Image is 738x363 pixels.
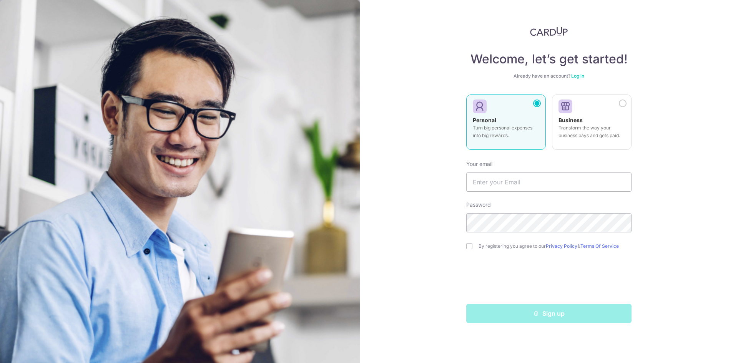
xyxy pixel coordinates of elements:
img: CardUp Logo [530,27,568,36]
a: Privacy Policy [546,243,577,249]
h4: Welcome, let’s get started! [466,51,632,67]
p: Transform the way your business pays and gets paid. [558,124,625,139]
input: Enter your Email [466,172,632,192]
a: Personal Turn big personal expenses into big rewards. [466,94,546,154]
label: Your email [466,160,492,168]
iframe: reCAPTCHA [490,265,607,295]
label: By registering you agree to our & [479,243,632,249]
p: Turn big personal expenses into big rewards. [473,124,539,139]
strong: Personal [473,117,496,123]
a: Terms Of Service [580,243,619,249]
div: Already have an account? [466,73,632,79]
strong: Business [558,117,583,123]
a: Business Transform the way your business pays and gets paid. [552,94,632,154]
a: Log in [571,73,584,79]
label: Password [466,201,491,209]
